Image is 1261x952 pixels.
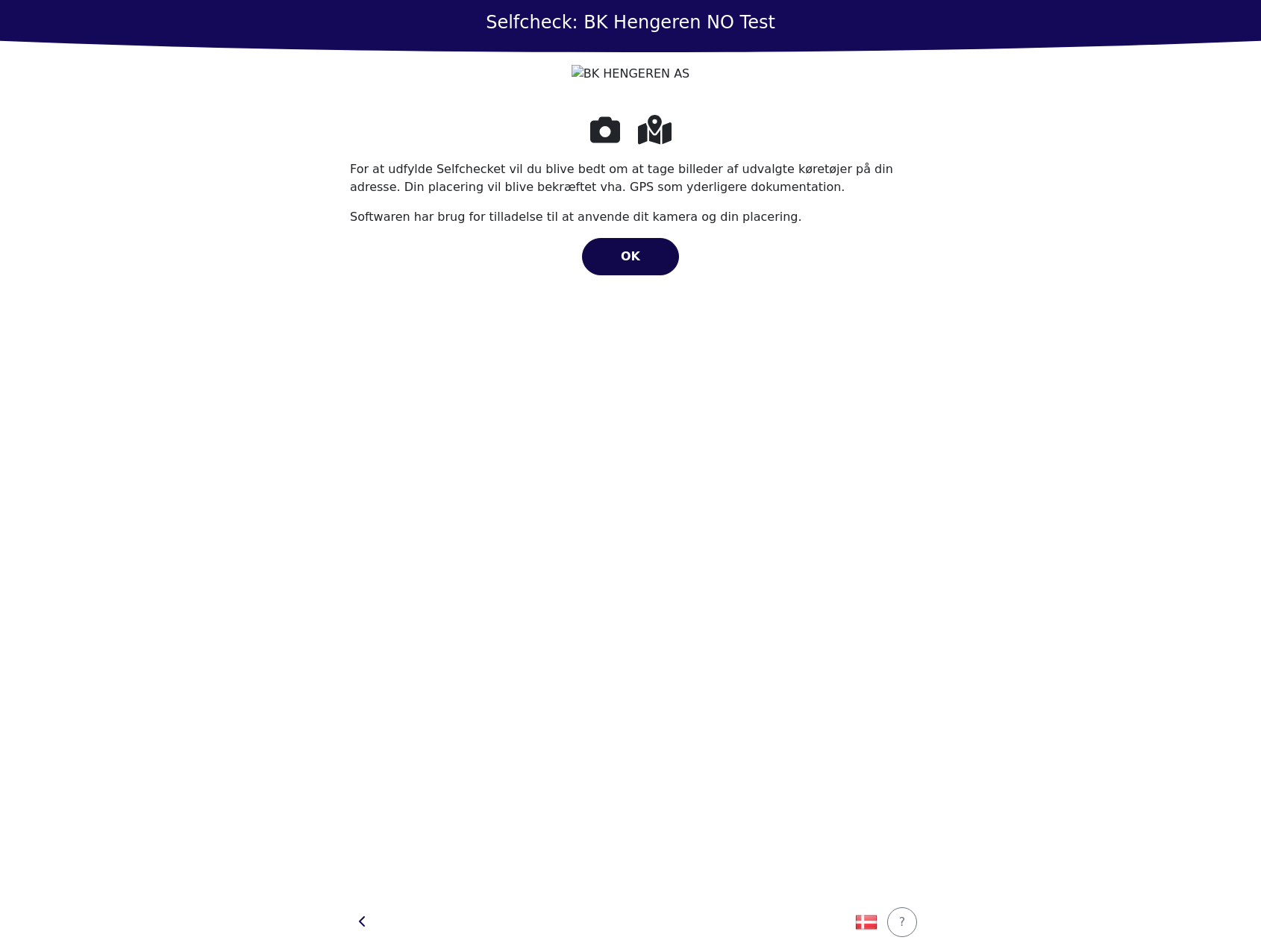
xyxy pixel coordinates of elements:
div: ? [897,913,907,931]
img: BK HENGEREN AS [572,65,690,83]
button: ? [887,907,917,937]
p: For at udfylde Selfchecket vil du blive bedt om at tage billeder af udvalgte køretøjer på din adr... [350,160,911,196]
img: isAAAAASUVORK5CYII= [855,911,877,933]
button: OK [582,238,679,275]
h1: Selfcheck: BK Hengeren NO Test [486,12,775,34]
span: OK [621,249,640,263]
p: Softwaren har brug for tilladelse til at anvende dit kamera og din placering. [350,208,911,226]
